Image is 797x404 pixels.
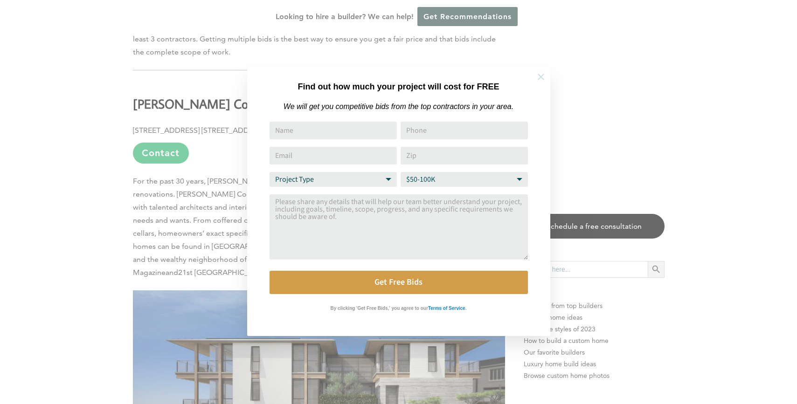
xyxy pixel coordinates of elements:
strong: . [465,306,467,311]
select: Budget Range [401,172,528,187]
input: Name [270,122,397,139]
strong: By clicking 'Get Free Bids,' you agree to our [331,306,428,311]
button: Close [525,61,557,93]
strong: Find out how much your project will cost for FREE [298,82,499,91]
input: Zip [401,147,528,164]
a: Terms of Service [428,303,465,311]
select: Project Type [270,172,397,187]
button: Get Free Bids [270,271,528,294]
input: Phone [401,122,528,139]
input: Email Address [270,147,397,164]
textarea: Comment or Message [270,194,528,260]
em: We will get you competitive bids from the top contractors in your area. [284,103,513,110]
strong: Terms of Service [428,306,465,311]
